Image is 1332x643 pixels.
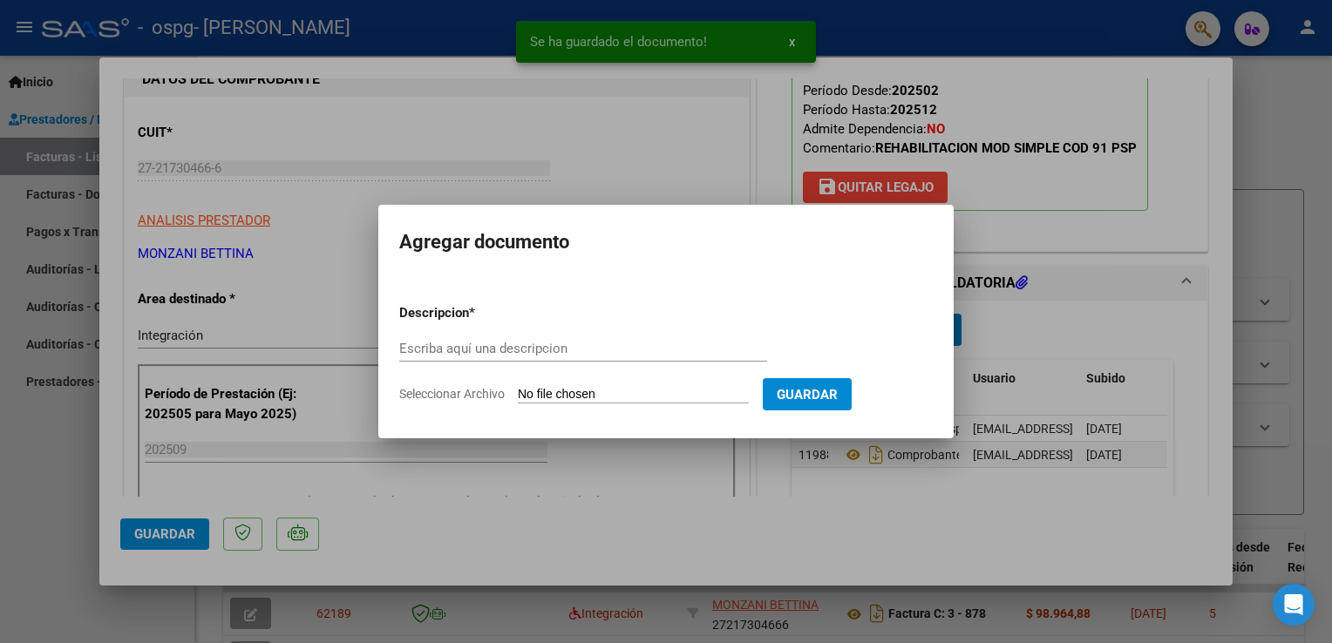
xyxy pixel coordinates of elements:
[399,303,560,323] p: Descripcion
[1273,584,1315,626] div: Open Intercom Messenger
[763,378,852,410] button: Guardar
[399,226,933,259] h2: Agregar documento
[777,387,838,403] span: Guardar
[399,387,505,401] span: Seleccionar Archivo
